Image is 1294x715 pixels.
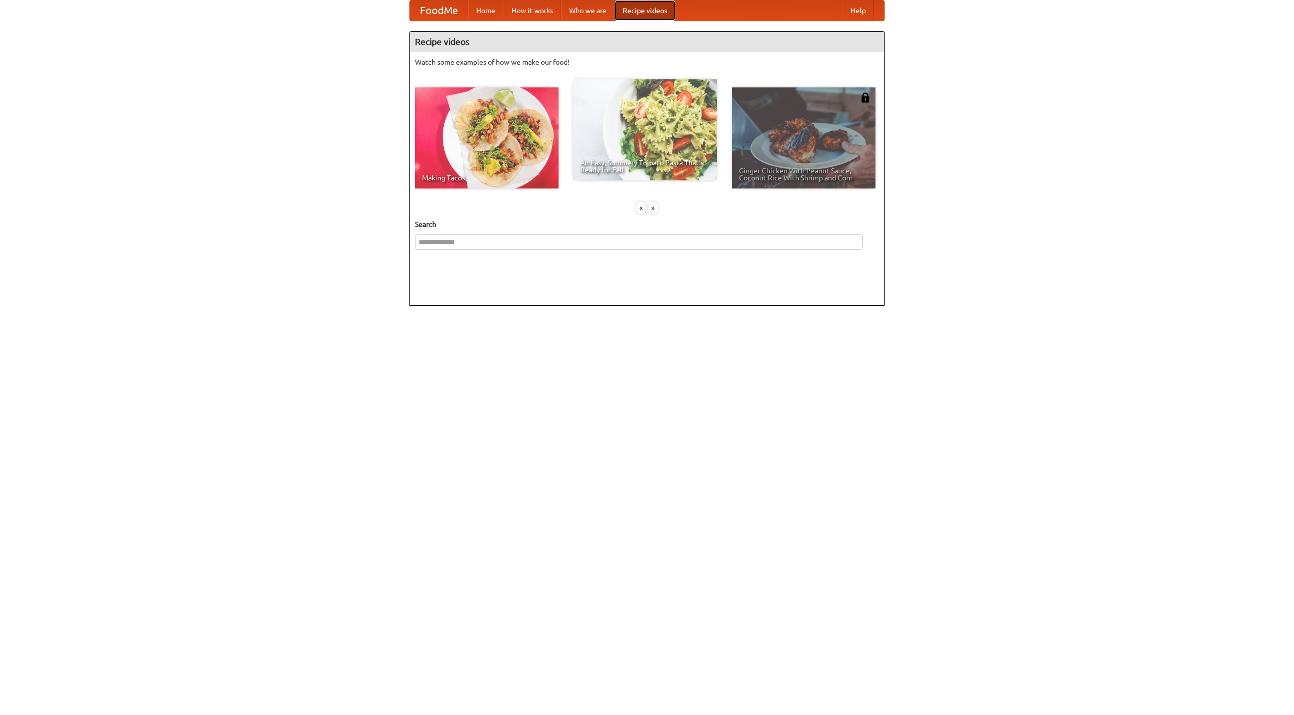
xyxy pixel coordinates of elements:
p: Watch some examples of how we make our food! [415,57,879,67]
a: Help [843,1,874,21]
a: Recipe videos [615,1,675,21]
span: An Easy, Summery Tomato Pasta That's Ready for Fall [580,159,710,173]
a: Making Tacos [415,87,559,188]
h4: Recipe videos [410,32,884,52]
a: Home [468,1,503,21]
span: Making Tacos [422,174,551,181]
a: FoodMe [410,1,468,21]
div: » [649,202,658,214]
a: How it works [503,1,561,21]
a: An Easy, Summery Tomato Pasta That's Ready for Fall [573,79,717,180]
a: Who we are [561,1,615,21]
div: « [636,202,645,214]
img: 483408.png [860,92,870,103]
h5: Search [415,219,879,229]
